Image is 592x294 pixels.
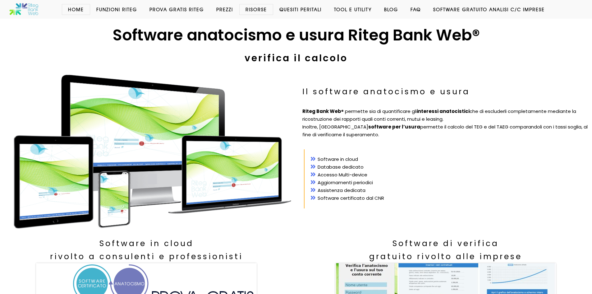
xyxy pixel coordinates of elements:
[210,6,239,12] a: Prezzi
[302,108,589,139] p: ® permette sia di quantificare gli che di escluderli completamente mediante la ricostruzione dei ...
[311,179,581,187] li: Aggiornamenti periodici
[311,163,581,171] li: Database dedicato
[404,6,427,12] a: Faq
[311,171,581,179] li: Accesso Multi-device
[273,6,328,12] a: Quesiti Peritali
[13,73,292,231] img: Il software anatocismo Riteg Bank Web, calcolo e verifica di conto corrente, mutuo e leasing
[311,187,581,194] li: Assistenza dedicata
[6,25,586,45] h1: Software anatocismo e usura Riteg Bank Web®
[311,156,581,163] li: Software in cloud
[378,6,404,12] a: Blog
[311,194,581,202] li: Software certificato dal CNR
[90,6,143,12] a: Funzioni Riteg
[302,108,341,114] strong: Riteg Bank Web
[239,6,273,12] a: Risorse
[328,6,378,12] a: Tool e Utility
[368,124,420,130] strong: software per l’usura
[417,108,470,114] strong: interessi anatocistici
[143,6,210,12] a: Prova Gratis Riteg
[9,3,39,16] img: Software anatocismo e usura bancaria
[6,50,586,67] h2: verifica il calcolo
[62,6,90,12] a: Home
[302,85,589,98] h3: Il software anatocismo e usura
[427,6,551,12] a: Software GRATUITO analisi c/c imprese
